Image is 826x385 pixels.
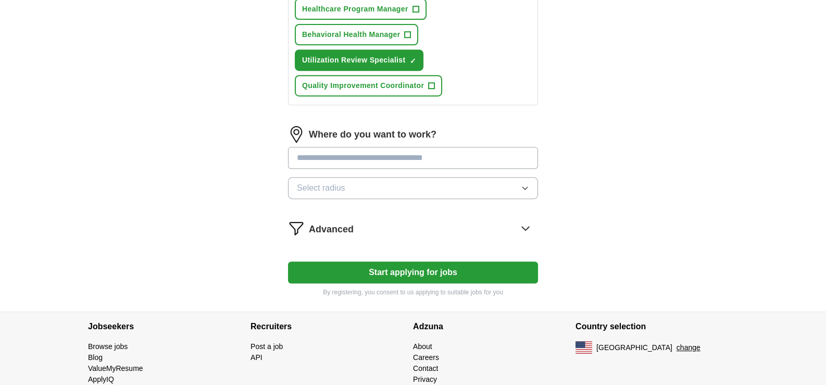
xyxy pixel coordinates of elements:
button: Quality Improvement Coordinator [295,75,442,96]
a: Careers [413,353,439,362]
a: Contact [413,364,438,372]
span: Select radius [297,182,345,194]
img: US flag [575,341,592,354]
a: Browse jobs [88,342,128,351]
a: Post a job [251,342,283,351]
img: location.png [288,126,305,143]
a: Blog [88,353,103,362]
button: Utilization Review Specialist✓ [295,49,423,71]
button: Behavioral Health Manager [295,24,418,45]
a: API [251,353,262,362]
span: [GEOGRAPHIC_DATA] [596,342,672,353]
label: Where do you want to work? [309,128,436,142]
span: Utilization Review Specialist [302,55,405,66]
span: Behavioral Health Manager [302,29,400,40]
a: About [413,342,432,351]
span: Quality Improvement Coordinator [302,80,424,91]
span: ✓ [409,57,416,65]
span: Healthcare Program Manager [302,4,408,15]
span: Advanced [309,222,354,237]
p: By registering, you consent to us applying to suitable jobs for you [288,288,538,297]
button: Select radius [288,177,538,199]
a: Privacy [413,375,437,383]
button: change [677,342,700,353]
a: ValueMyResume [88,364,143,372]
h4: Country selection [575,312,738,341]
img: filter [288,220,305,237]
a: ApplyIQ [88,375,114,383]
button: Start applying for jobs [288,262,538,283]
